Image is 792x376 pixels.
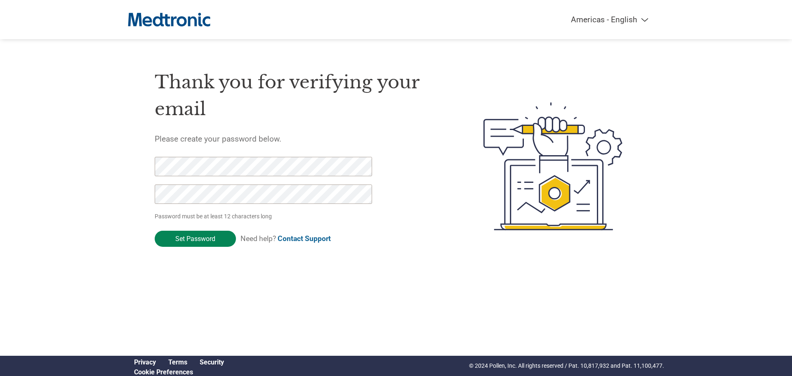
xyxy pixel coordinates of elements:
input: Set Password [155,231,236,247]
h1: Thank you for verifying your email [155,69,444,122]
h5: Please create your password below. [155,134,444,144]
div: Open Cookie Preferences Modal [128,368,230,376]
span: Need help? [240,234,331,243]
a: Cookie Preferences, opens a dedicated popup modal window [134,368,193,376]
a: Contact Support [278,234,331,243]
a: Privacy [134,358,156,366]
p: Password must be at least 12 characters long [155,212,375,221]
p: © 2024 Pollen, Inc. All rights reserved / Pat. 10,817,932 and Pat. 11,100,477. [469,362,664,370]
a: Security [200,358,224,366]
a: Terms [168,358,187,366]
img: Medtronic [128,8,210,31]
img: create-password [469,57,638,276]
